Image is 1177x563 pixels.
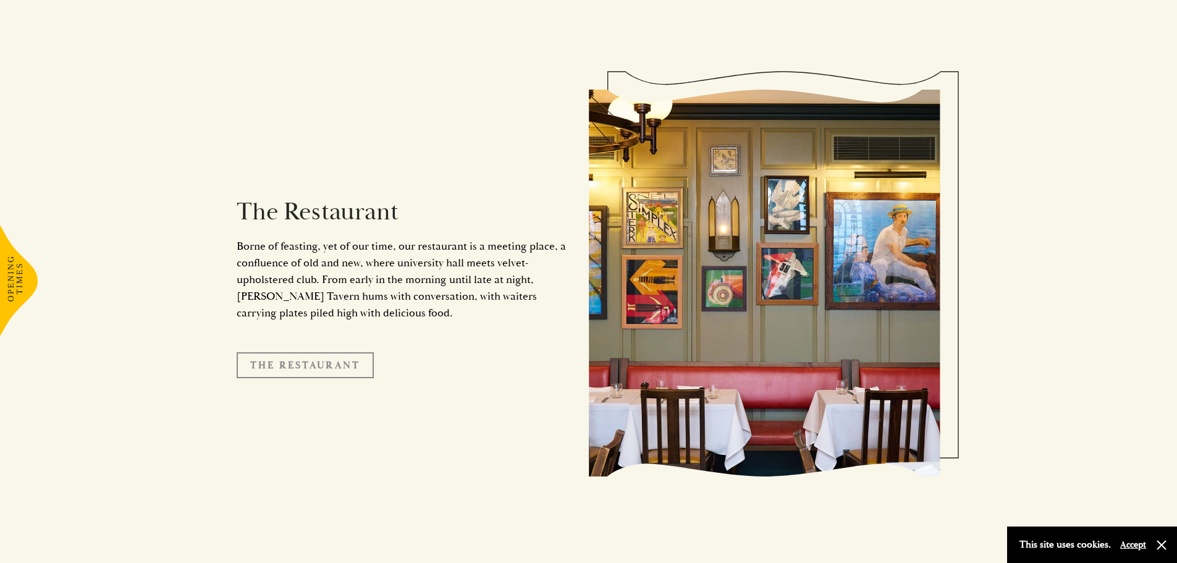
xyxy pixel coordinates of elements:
button: Accept [1120,539,1146,551]
p: This site uses cookies. [1019,536,1111,554]
a: The Restaurant [237,352,374,378]
button: Close and accept [1155,539,1168,551]
h2: The Restaurant [237,197,570,227]
p: Borne of feasting, yet of our time, our restaurant is a meeting place, a confluence of old and ne... [237,238,570,321]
